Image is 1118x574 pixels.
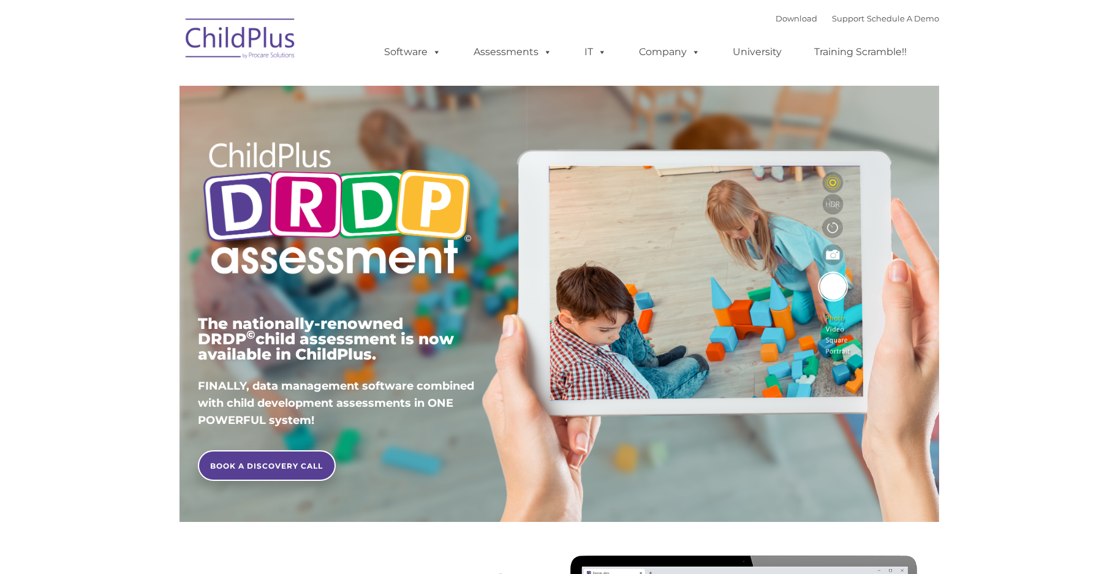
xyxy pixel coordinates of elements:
a: IT [572,40,619,64]
span: The nationally-renowned DRDP child assessment is now available in ChildPlus. [198,314,454,363]
a: Training Scramble!! [802,40,919,64]
a: University [720,40,794,64]
a: BOOK A DISCOVERY CALL [198,450,336,481]
a: Support [832,13,864,23]
a: Assessments [461,40,564,64]
img: ChildPlus by Procare Solutions [179,10,302,71]
a: Software [372,40,453,64]
a: Download [776,13,817,23]
a: Schedule A Demo [867,13,939,23]
img: Copyright - DRDP Logo Light [198,126,476,295]
sup: © [246,328,255,342]
font: | [776,13,939,23]
a: Company [627,40,712,64]
span: FINALLY, data management software combined with child development assessments in ONE POWERFUL sys... [198,379,474,427]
